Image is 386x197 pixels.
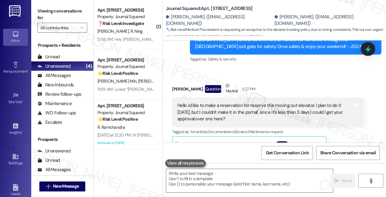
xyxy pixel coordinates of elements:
strong: ❓ Risk Level: Investigate [97,21,144,26]
div: Archived on [DATE] [97,139,156,147]
span: Safety & security [208,56,236,62]
div: Apt. [STREET_ADDRESS] [97,103,155,109]
div: Property: Journal Squared [97,13,155,20]
div: Prospects [31,136,93,143]
div: Hello id like to make a reservation for reserve the moving out elevator. I plan to do it [DATE], ... [177,102,354,122]
div: (4) [84,61,93,71]
div: Property: Journal Squared [97,109,155,116]
span: Maintenance request [248,129,283,134]
div: Prospects + Residents [31,42,93,49]
a: Buildings [3,151,28,168]
span: R. Ramchandra [97,124,125,130]
div: WO Follow-ups [37,110,76,116]
span: Share Conversation via email [320,150,376,156]
a: Site Visit • [3,90,28,107]
span: New Message [53,183,79,190]
span: : The resident is requesting an exception to the elevator booking policy due to timing constraint... [166,26,386,40]
div: New Inbounds [37,82,74,88]
div: [PERSON_NAME]. ([EMAIL_ADDRESS][DOMAIN_NAME]) [166,14,273,27]
span: Elevator , [234,129,248,134]
div: Unanswered [37,148,71,154]
div: Tagged as: [190,55,382,64]
a: Inbox [3,29,28,46]
span: Get Conversation Link [265,150,309,156]
img: ResiDesk Logo [9,5,22,17]
strong: 🌟 Risk Level: Positive [97,116,138,122]
div: Apt. [STREET_ADDRESS] [97,57,155,63]
a: Insights • [3,121,28,137]
span: Amenities , [190,129,208,134]
span: • [28,68,29,73]
i:  [46,184,51,189]
div: Maintenance [37,100,72,107]
span: Send [341,177,351,184]
div: Unread [37,54,60,60]
div: All Messages [37,72,71,79]
div: Question [205,85,221,93]
label: Viewing conversations for [37,6,87,23]
i:  [80,25,84,30]
div: Related guidelines [174,141,210,153]
span: [PERSON_NAME] Min [97,78,138,84]
button: New Message [39,181,86,191]
button: Get Conversation Link [261,146,313,160]
div: 11:59 AM: Loved “[PERSON_NAME] (Journal Squared): You're very welcome! Let me know if you need an... [97,86,305,92]
b: Journal Squared: Apt. [STREET_ADDRESS] [166,5,252,12]
div: Unread [37,157,60,164]
span: [PERSON_NAME] [97,28,131,34]
button: Send [330,174,355,188]
div: Tagged as: [172,127,364,136]
input: All communities [40,23,77,33]
span: Documentation , [207,129,234,134]
div: Review follow-ups [37,91,81,98]
span: [PERSON_NAME] [138,78,169,84]
textarea: To enrich screen reader interactions, please activate Accessibility in Grammarly extension settings [166,169,333,192]
span: • [22,99,23,103]
div: Property: Journal Squared [97,63,155,70]
button: Share Conversation via email [316,146,380,160]
strong: 🌟 Risk Level: Positive [97,70,138,76]
label: Hide Suggestions [291,141,322,148]
div: Unanswered [37,63,71,70]
div: All Messages [37,166,71,173]
div: [PERSON_NAME] [172,82,364,98]
div: 5:27 PM [240,86,255,92]
div: Apt. [STREET_ADDRESS] [97,7,155,13]
span: R. Ning [131,28,143,34]
strong: 🔧 Risk Level: Medium [166,27,199,32]
div: [PERSON_NAME]. ([EMAIL_ADDRESS][DOMAIN_NAME]) [275,14,382,27]
div: Escalate [37,119,62,126]
i:  [334,178,339,183]
i:  [369,178,373,183]
div: Neutral [224,82,239,95]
